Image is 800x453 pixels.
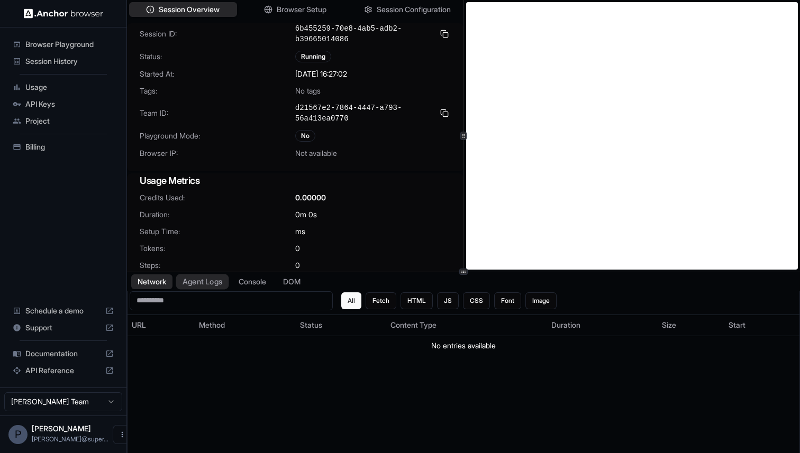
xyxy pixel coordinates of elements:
[8,362,118,379] div: API Reference
[295,69,347,79] span: [DATE] 16:27:02
[140,173,451,188] h3: Usage Metrics
[295,260,300,271] span: 0
[25,306,101,316] span: Schedule a demo
[295,130,315,142] div: No
[8,138,118,155] div: Billing
[140,86,295,96] span: Tags:
[437,292,459,309] button: JS
[25,365,101,376] span: API Reference
[295,243,300,254] span: 0
[140,69,295,79] span: Started At:
[8,36,118,53] div: Browser Playground
[140,108,295,118] span: Team ID:
[140,51,295,62] span: Status:
[295,226,305,237] span: ms
[295,209,317,220] span: 0m 0s
[159,4,220,15] span: Session Overview
[8,425,28,444] div: P
[140,243,295,254] span: Tokens:
[25,348,101,359] span: Documentation
[25,116,114,126] span: Project
[8,96,118,113] div: API Keys
[401,292,433,309] button: HTML
[25,56,114,67] span: Session History
[377,4,451,15] span: Session Configuration
[113,425,132,444] button: Open menu
[277,274,307,289] button: DOM
[25,39,114,50] span: Browser Playground
[341,292,361,309] button: All
[729,320,795,330] div: Start
[32,424,91,433] span: Pratyush Sahay
[131,274,172,289] button: Network
[551,320,653,330] div: Duration
[25,322,101,333] span: Support
[8,53,118,70] div: Session History
[232,274,272,289] button: Console
[295,148,337,159] span: Not available
[140,148,295,159] span: Browser IP:
[25,99,114,109] span: API Keys
[8,113,118,130] div: Project
[140,209,295,220] span: Duration:
[140,260,295,271] span: Steps:
[25,82,114,93] span: Usage
[366,292,396,309] button: Fetch
[662,320,721,330] div: Size
[24,8,103,19] img: Anchor Logo
[32,435,108,443] span: pratyush@superproducer.ai
[8,319,118,336] div: Support
[525,292,557,309] button: Image
[140,29,295,39] span: Session ID:
[8,302,118,319] div: Schedule a demo
[295,51,331,62] div: Running
[128,336,799,355] td: No entries available
[295,23,434,44] span: 6b455259-70e8-4ab5-adb2-b39665014086
[176,274,229,289] button: Agent Logs
[295,192,326,203] span: 0.00000
[390,320,542,330] div: Content Type
[199,320,292,330] div: Method
[140,131,295,141] span: Playground Mode:
[295,103,434,124] span: d21567e2-7864-4447-a793-56a413ea0770
[463,292,490,309] button: CSS
[8,345,118,362] div: Documentation
[295,86,321,96] span: No tags
[300,320,382,330] div: Status
[277,4,326,15] span: Browser Setup
[140,192,295,203] span: Credits Used:
[25,142,114,152] span: Billing
[8,79,118,96] div: Usage
[132,320,190,330] div: URL
[140,226,295,237] span: Setup Time:
[494,292,521,309] button: Font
